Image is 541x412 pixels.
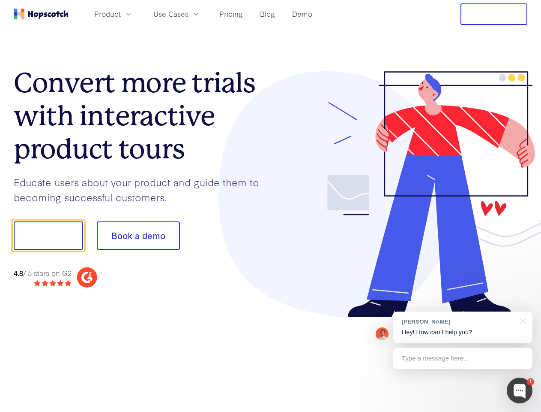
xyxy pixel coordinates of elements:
div: 1 [527,378,534,385]
p: Educate users about your product and guide them to becoming successful customers. [14,175,271,204]
button: Free Trial [460,3,527,25]
h1: Convert more trials with interactive product tours [14,67,271,165]
img: Mark Spera [376,327,389,340]
button: Book a demo [97,221,180,250]
a: Home [14,9,69,19]
a: Demo [289,7,316,21]
div: [PERSON_NAME] [402,318,515,326]
a: Blog [257,7,278,21]
div: / 5 stars on G2 [14,268,72,279]
button: Use Cases [148,7,206,21]
button: Product [89,7,138,21]
div: Type a message here... [393,348,532,369]
p: Hey! How can I help you? [402,328,524,337]
strong: 4.8 [14,268,23,278]
span: Use Cases [153,9,188,19]
button: Show me! [14,221,83,250]
a: Pricing [216,7,246,21]
span: Product [94,9,121,19]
